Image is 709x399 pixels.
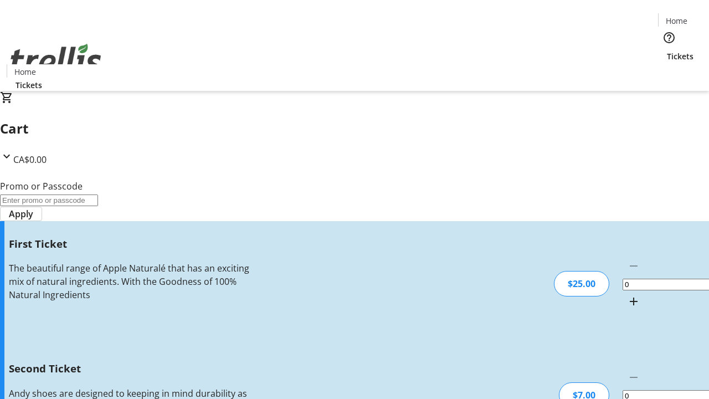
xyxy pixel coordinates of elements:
[7,66,43,78] a: Home
[623,290,645,313] button: Increment by one
[9,207,33,221] span: Apply
[658,62,680,84] button: Cart
[7,32,105,87] img: Orient E2E Organization ZwS7lenqNW's Logo
[667,50,693,62] span: Tickets
[9,236,251,252] h3: First Ticket
[9,262,251,301] div: The beautiful range of Apple Naturalé that has an exciting mix of natural ingredients. With the G...
[13,154,47,166] span: CA$0.00
[9,361,251,376] h3: Second Ticket
[14,66,36,78] span: Home
[16,79,42,91] span: Tickets
[659,15,694,27] a: Home
[666,15,687,27] span: Home
[658,27,680,49] button: Help
[554,271,609,296] div: $25.00
[7,79,51,91] a: Tickets
[658,50,702,62] a: Tickets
